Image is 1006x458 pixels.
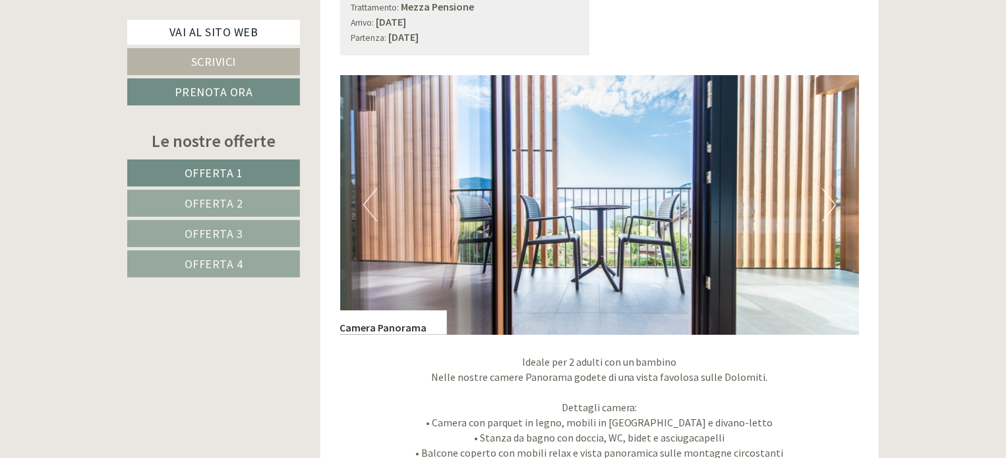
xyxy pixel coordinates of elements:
[127,129,300,153] div: Le nostre offerte
[376,15,407,28] b: [DATE]
[10,36,200,76] div: Buon giorno, come possiamo aiutarla?
[351,2,399,13] small: Trattamento:
[450,343,520,370] button: Invia
[185,165,243,181] span: Offerta 1
[20,38,194,49] div: Inso Sonnenheim
[185,226,243,241] span: Offerta 3
[185,196,243,211] span: Offerta 2
[340,310,447,335] div: Camera Panorama
[20,64,194,73] small: 17:45
[185,256,243,272] span: Offerta 4
[351,32,387,43] small: Partenza:
[363,188,377,221] button: Previous
[127,20,300,45] a: Vai al sito web
[236,10,283,32] div: [DATE]
[389,30,419,43] b: [DATE]
[822,188,836,221] button: Next
[351,17,374,28] small: Arrivo:
[127,48,300,75] a: Scrivici
[127,78,300,105] a: Prenota ora
[340,75,860,335] img: image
